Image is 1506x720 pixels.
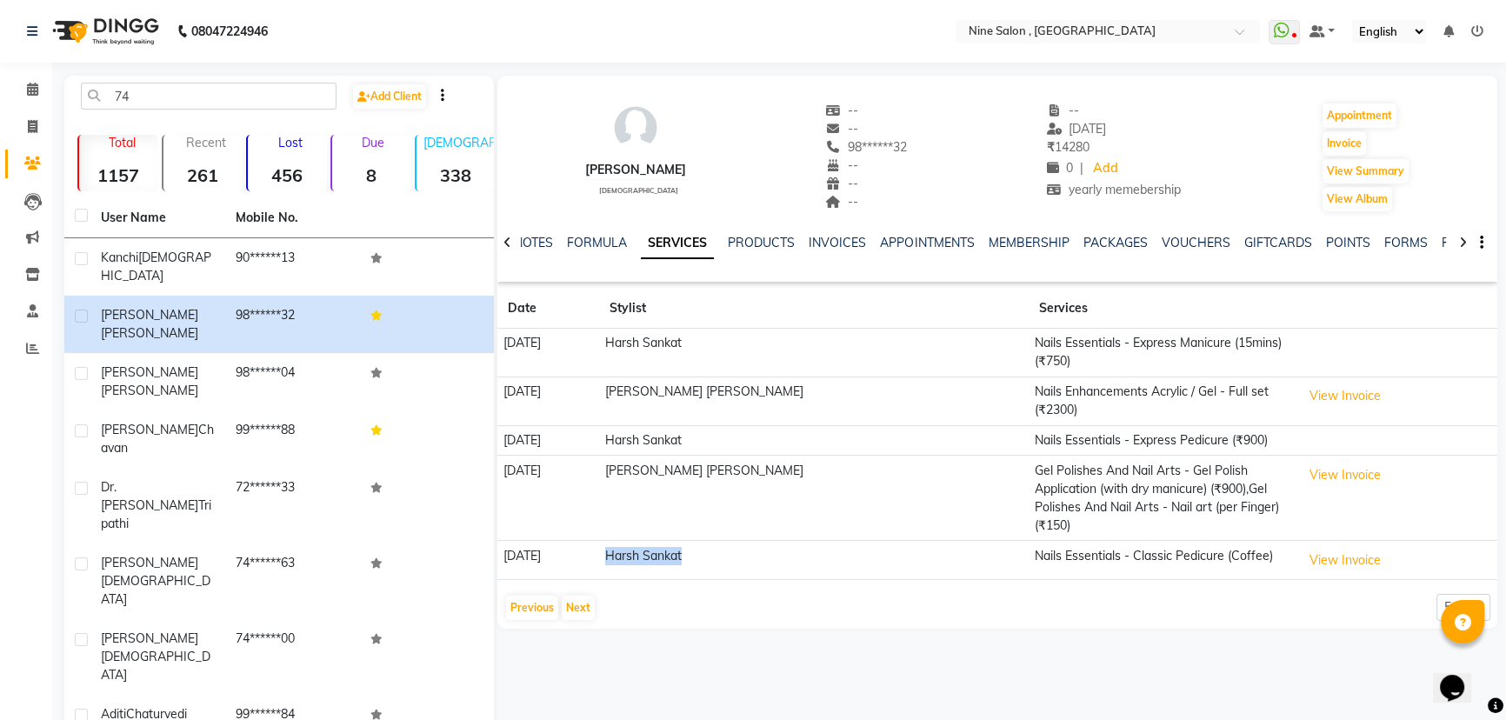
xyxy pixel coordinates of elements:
[988,235,1069,250] a: MEMBERSHIP
[101,250,138,265] span: Kanchi
[1323,131,1366,156] button: Invoice
[567,235,627,250] a: FORMULA
[101,573,210,607] span: [DEMOGRAPHIC_DATA]
[1243,235,1311,250] a: GIFTCARDS
[585,161,686,179] div: [PERSON_NAME]
[101,383,198,398] span: [PERSON_NAME]
[86,135,158,150] p: Total
[1046,160,1072,176] span: 0
[225,198,360,238] th: Mobile No.
[1441,235,1483,250] a: FAMILY
[497,289,599,329] th: Date
[1323,159,1409,183] button: View Summary
[514,235,553,250] a: NOTES
[1046,121,1106,137] span: [DATE]
[1302,383,1389,410] button: View Invoice
[1029,377,1296,425] td: Nails Enhancements Acrylic / Gel - Full set (₹2300)
[170,135,243,150] p: Recent
[336,135,411,150] p: Due
[416,164,496,186] strong: 338
[1161,235,1229,250] a: VOUCHERS
[90,198,225,238] th: User Name
[101,250,211,283] span: [DEMOGRAPHIC_DATA]
[1046,139,1054,155] span: ₹
[101,364,198,380] span: [PERSON_NAME]
[1323,103,1396,128] button: Appointment
[825,121,858,137] span: --
[825,176,858,191] span: --
[599,456,1029,541] td: [PERSON_NAME] [PERSON_NAME]
[497,456,599,541] td: [DATE]
[825,157,858,173] span: --
[1302,547,1389,574] button: View Invoice
[1323,187,1392,211] button: View Album
[1325,235,1369,250] a: POINTS
[728,235,795,250] a: PRODUCTS
[809,235,866,250] a: INVOICES
[1046,103,1079,118] span: --
[81,83,337,110] input: Search by Name/Mobile/Email/Code
[506,596,558,620] button: Previous
[825,103,858,118] span: --
[641,228,714,259] a: SERVICES
[1383,235,1427,250] a: FORMS
[191,7,268,56] b: 08047224946
[497,329,599,377] td: [DATE]
[497,425,599,456] td: [DATE]
[332,164,411,186] strong: 8
[1090,157,1120,181] a: Add
[101,649,210,683] span: [DEMOGRAPHIC_DATA]
[101,630,198,646] span: [PERSON_NAME]
[1029,289,1296,329] th: Services
[44,7,163,56] img: logo
[610,102,662,154] img: avatar
[1029,456,1296,541] td: Gel Polishes And Nail Arts - Gel Polish Application (with dry manicure) (₹900),Gel Polishes And N...
[599,541,1029,580] td: Harsh Sankat
[1029,425,1296,456] td: Nails Essentials - Express Pedicure (₹900)
[1029,541,1296,580] td: Nails Essentials - Classic Pedicure (Coffee)
[1083,235,1147,250] a: PACKAGES
[1079,159,1083,177] span: |
[599,377,1029,425] td: [PERSON_NAME] [PERSON_NAME]
[1046,182,1181,197] span: yearly memebership
[423,135,496,150] p: [DEMOGRAPHIC_DATA]
[562,596,595,620] button: Next
[101,479,198,513] span: Dr. [PERSON_NAME]
[880,235,974,250] a: APPOINTMENTS
[353,84,426,109] a: Add Client
[1302,462,1389,489] button: View Invoice
[1029,329,1296,377] td: Nails Essentials - Express Manicure (15mins) (₹750)
[101,422,198,437] span: [PERSON_NAME]
[255,135,327,150] p: Lost
[248,164,327,186] strong: 456
[497,377,599,425] td: [DATE]
[79,164,158,186] strong: 1157
[825,194,858,210] span: --
[1433,650,1489,703] iframe: chat widget
[101,555,198,570] span: [PERSON_NAME]
[497,541,599,580] td: [DATE]
[1046,139,1089,155] span: 14280
[599,289,1029,329] th: Stylist
[101,325,198,341] span: [PERSON_NAME]
[599,186,678,195] span: [DEMOGRAPHIC_DATA]
[101,307,198,323] span: [PERSON_NAME]
[599,425,1029,456] td: Harsh Sankat
[163,164,243,186] strong: 261
[599,329,1029,377] td: Harsh Sankat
